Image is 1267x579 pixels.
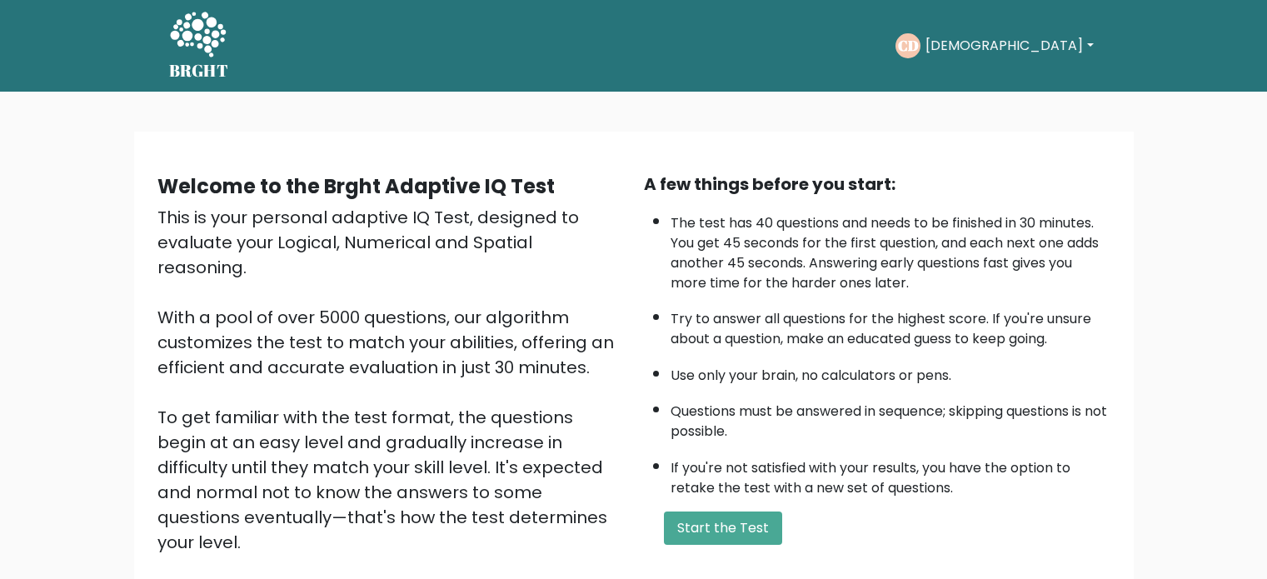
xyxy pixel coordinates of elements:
[920,35,1098,57] button: [DEMOGRAPHIC_DATA]
[157,172,555,200] b: Welcome to the Brght Adaptive IQ Test
[671,301,1110,349] li: Try to answer all questions for the highest score. If you're unsure about a question, make an edu...
[671,450,1110,498] li: If you're not satisfied with your results, you have the option to retake the test with a new set ...
[169,7,229,85] a: BRGHT
[664,512,782,545] button: Start the Test
[671,205,1110,293] li: The test has 40 questions and needs to be finished in 30 minutes. You get 45 seconds for the firs...
[644,172,1110,197] div: A few things before you start:
[898,36,919,55] text: CD
[671,357,1110,386] li: Use only your brain, no calculators or pens.
[169,61,229,81] h5: BRGHT
[671,393,1110,442] li: Questions must be answered in sequence; skipping questions is not possible.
